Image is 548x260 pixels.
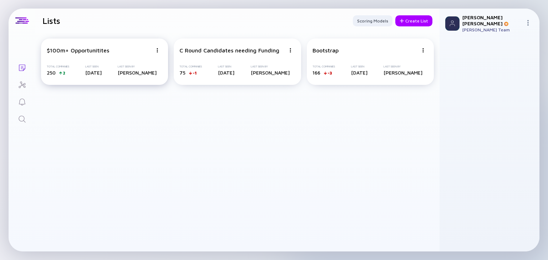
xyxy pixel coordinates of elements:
div: Total Companies [313,65,335,68]
div: Last Seen [351,65,367,68]
img: Menu [288,48,293,52]
div: 2 [63,70,65,76]
img: Menu [421,48,425,52]
div: [PERSON_NAME] [PERSON_NAME] [462,14,522,26]
a: Lists [9,58,35,76]
button: Scoring Models [353,15,392,26]
div: [PERSON_NAME] Team [462,27,522,32]
div: -1 [193,70,197,76]
h1: Lists [42,16,60,26]
div: [PERSON_NAME] [251,70,290,76]
span: 166 [313,70,320,76]
div: [DATE] [218,70,234,76]
span: 75 [179,70,186,76]
a: Search [9,110,35,127]
a: Reminders [9,93,35,110]
div: Last Seen By [384,65,422,68]
div: Bootstrap [313,47,339,53]
img: Menu [155,48,159,52]
div: [PERSON_NAME] [118,70,157,76]
a: Investor Map [9,76,35,93]
div: [DATE] [351,70,367,76]
div: Total Companies [179,65,202,68]
button: Create List [395,15,432,26]
img: Menu [525,20,531,26]
img: Profile Picture [445,16,460,31]
div: Last Seen By [251,65,290,68]
div: Last Seen By [118,65,157,68]
div: C Round Candidates needing Funding [179,47,279,53]
div: [PERSON_NAME] [384,70,422,76]
span: 250 [47,70,56,76]
div: $100m+ Opportunitites [47,47,109,53]
div: -3 [328,70,332,76]
div: Last Seen [218,65,234,68]
div: Last Seen [85,65,102,68]
div: [DATE] [85,70,102,76]
div: Total Companies [47,65,69,68]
